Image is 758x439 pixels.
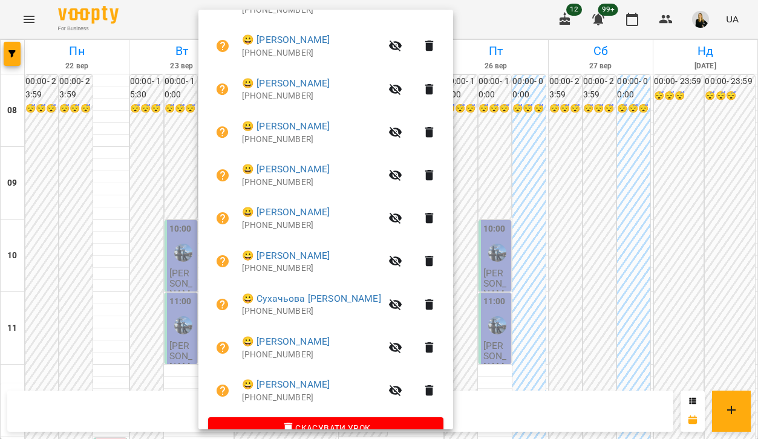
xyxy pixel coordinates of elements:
[242,291,381,306] a: 😀 Сухачьова [PERSON_NAME]
[208,75,237,104] button: Візит ще не сплачено. Додати оплату?
[242,177,381,189] p: [PHONE_NUMBER]
[242,90,381,102] p: [PHONE_NUMBER]
[208,204,237,233] button: Візит ще не сплачено. Додати оплату?
[242,134,381,146] p: [PHONE_NUMBER]
[218,421,434,435] span: Скасувати Урок
[208,376,237,405] button: Візит ще не сплачено. Додати оплату?
[242,392,381,404] p: [PHONE_NUMBER]
[242,205,330,219] a: 😀 [PERSON_NAME]
[242,219,381,232] p: [PHONE_NUMBER]
[208,161,237,190] button: Візит ще не сплачено. Додати оплату?
[242,162,330,177] a: 😀 [PERSON_NAME]
[242,349,381,361] p: [PHONE_NUMBER]
[242,334,330,349] a: 😀 [PERSON_NAME]
[242,249,330,263] a: 😀 [PERSON_NAME]
[208,118,237,147] button: Візит ще не сплачено. Додати оплату?
[242,377,330,392] a: 😀 [PERSON_NAME]
[242,47,381,59] p: [PHONE_NUMBER]
[242,76,330,91] a: 😀 [PERSON_NAME]
[242,262,381,275] p: [PHONE_NUMBER]
[208,333,237,362] button: Візит ще не сплачено. Додати оплату?
[242,4,381,16] p: [PHONE_NUMBER]
[208,417,443,439] button: Скасувати Урок
[208,247,237,276] button: Візит ще не сплачено. Додати оплату?
[208,290,237,319] button: Візит ще не сплачено. Додати оплату?
[208,31,237,60] button: Візит ще не сплачено. Додати оплату?
[242,305,381,317] p: [PHONE_NUMBER]
[242,33,330,47] a: 😀 [PERSON_NAME]
[242,119,330,134] a: 😀 [PERSON_NAME]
